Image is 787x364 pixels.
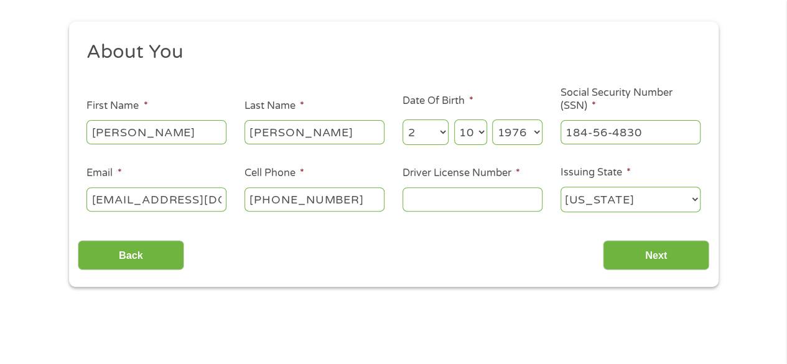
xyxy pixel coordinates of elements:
[244,100,304,113] label: Last Name
[561,166,631,179] label: Issuing State
[561,86,701,113] label: Social Security Number (SSN)
[86,40,691,65] h2: About You
[86,100,147,113] label: First Name
[561,120,701,144] input: 078-05-1120
[78,240,184,271] input: Back
[603,240,709,271] input: Next
[403,95,473,108] label: Date Of Birth
[86,120,226,144] input: John
[244,167,304,180] label: Cell Phone
[244,187,384,211] input: (541) 754-3010
[244,120,384,144] input: Smith
[86,167,121,180] label: Email
[86,187,226,211] input: john@gmail.com
[403,167,520,180] label: Driver License Number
